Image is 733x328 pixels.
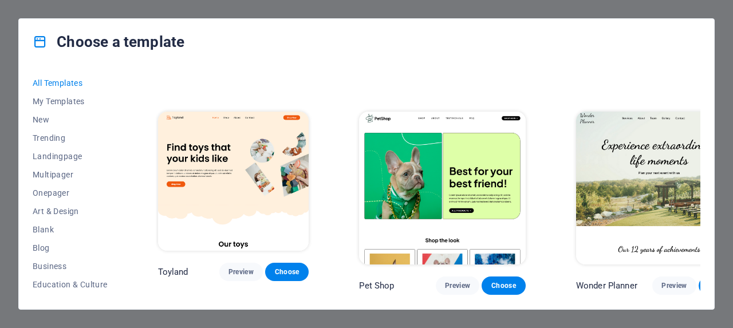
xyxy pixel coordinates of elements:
[482,276,525,295] button: Choose
[33,188,108,197] span: Onepager
[33,262,108,271] span: Business
[33,280,108,289] span: Education & Culture
[33,239,108,257] button: Blog
[359,112,525,265] img: Pet Shop
[33,165,108,184] button: Multipager
[33,110,108,129] button: New
[33,129,108,147] button: Trending
[33,184,108,202] button: Onepager
[158,112,309,251] img: Toyland
[33,243,108,252] span: Blog
[491,281,516,290] span: Choose
[33,147,108,165] button: Landingpage
[445,281,470,290] span: Preview
[228,267,254,276] span: Preview
[33,115,108,124] span: New
[33,92,108,110] button: My Templates
[576,280,637,291] p: Wonder Planner
[33,207,108,216] span: Art & Design
[265,263,309,281] button: Choose
[359,280,394,291] p: Pet Shop
[33,78,108,88] span: All Templates
[33,225,108,234] span: Blank
[33,170,108,179] span: Multipager
[33,97,108,106] span: My Templates
[33,74,108,92] button: All Templates
[652,276,696,295] button: Preview
[33,257,108,275] button: Business
[33,275,108,294] button: Education & Culture
[33,220,108,239] button: Blank
[33,133,108,143] span: Trending
[661,281,687,290] span: Preview
[219,263,263,281] button: Preview
[33,152,108,161] span: Landingpage
[436,276,479,295] button: Preview
[158,266,188,278] p: Toyland
[33,33,184,51] h4: Choose a template
[33,202,108,220] button: Art & Design
[33,294,108,312] button: Event
[274,267,299,276] span: Choose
